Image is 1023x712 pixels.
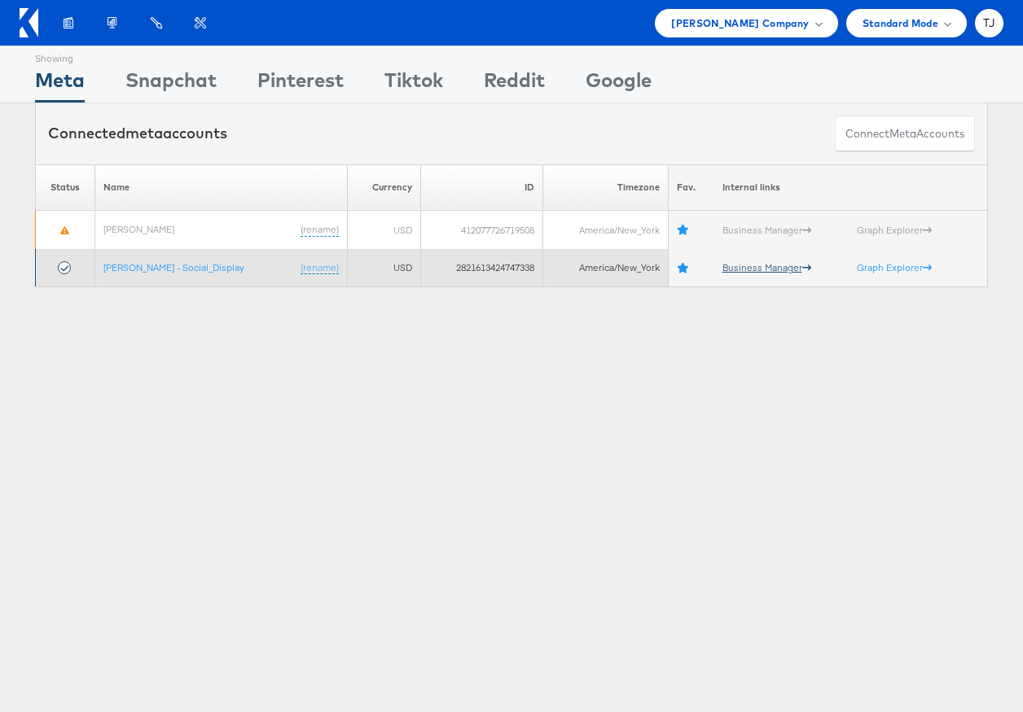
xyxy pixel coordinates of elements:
[301,223,339,237] a: (rename)
[103,223,174,235] a: [PERSON_NAME]
[35,66,85,103] div: Meta
[420,249,542,287] td: 2821613424747338
[586,66,652,103] div: Google
[257,66,344,103] div: Pinterest
[722,261,811,273] a: Business Manager
[48,123,227,144] div: Connected accounts
[36,164,95,211] th: Status
[484,66,545,103] div: Reddit
[420,164,542,211] th: ID
[671,15,809,32] span: [PERSON_NAME] Company
[722,224,811,236] a: Business Manager
[983,18,995,28] span: TJ
[384,66,443,103] div: Tiktok
[889,126,916,142] span: meta
[857,261,932,273] a: Graph Explorer
[347,211,420,249] td: USD
[543,164,669,211] th: Timezone
[835,116,975,152] button: ConnectmetaAccounts
[125,66,217,103] div: Snapchat
[863,15,938,32] span: Standard Mode
[35,46,85,66] div: Showing
[301,261,339,275] a: (rename)
[103,261,244,273] a: [PERSON_NAME] - Social_Display
[347,249,420,287] td: USD
[857,224,932,236] a: Graph Explorer
[543,249,669,287] td: America/New_York
[95,164,348,211] th: Name
[347,164,420,211] th: Currency
[543,211,669,249] td: America/New_York
[125,124,163,142] span: meta
[420,211,542,249] td: 412077726719508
